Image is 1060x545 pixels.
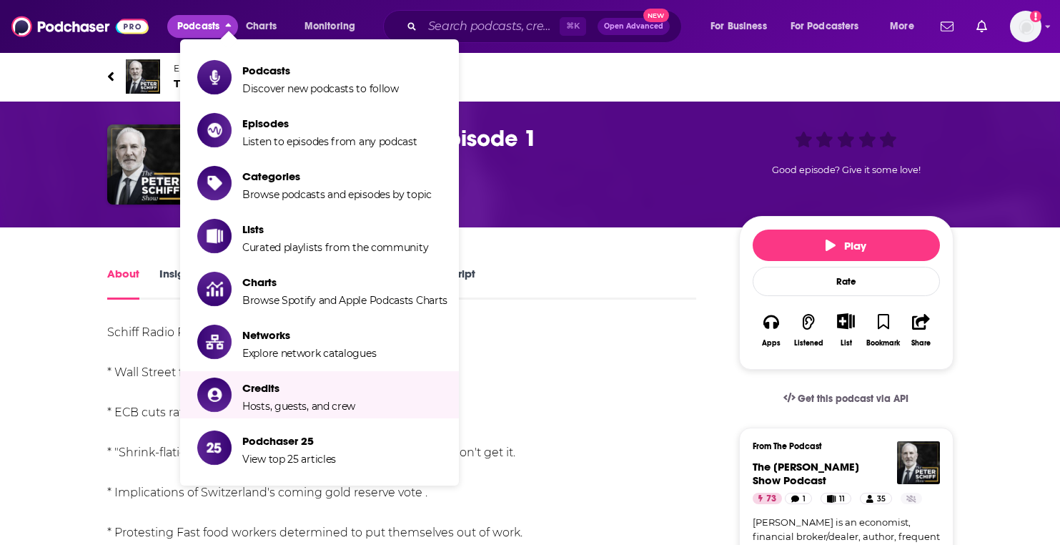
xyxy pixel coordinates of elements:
img: The Peter Schiff Show Podcast [897,441,940,484]
button: open menu [880,15,932,38]
span: The [PERSON_NAME] Show Podcast [174,77,406,90]
span: New [643,9,669,22]
span: Charts [242,275,447,289]
a: The Peter Schiff Show Podcast [753,460,859,487]
img: Podchaser - Follow, Share and Rate Podcasts [11,13,149,40]
button: open menu [294,15,374,38]
span: For Business [710,16,767,36]
button: open menu [700,15,785,38]
img: Schiff Radio Podcast Episode 1 [107,124,187,205]
span: Explore network catalogues [242,347,376,360]
span: View top 25 articles [242,453,336,466]
div: Share [911,339,931,348]
a: Show notifications dropdown [971,14,993,39]
button: open menu [781,15,880,38]
span: Play [826,239,866,252]
a: 35 [860,493,891,504]
input: Search podcasts, credits, & more... [422,15,560,38]
div: Listened [794,339,823,348]
span: For Podcasters [791,16,859,36]
div: Show More ButtonList [827,304,864,356]
svg: Add a profile image [1030,11,1041,22]
span: Good episode? Give it some love! [772,165,921,175]
a: InsightsPodchaser Pro [159,267,230,300]
span: 11 [839,492,845,506]
button: Show More Button [831,313,861,329]
span: ⌘ K [560,17,586,36]
span: More [890,16,914,36]
button: Apps [753,304,790,356]
img: The Peter Schiff Show Podcast [126,59,160,94]
span: Listen to episodes from any podcast [242,135,417,148]
a: Get this podcast via API [772,381,921,416]
a: Show notifications dropdown [935,14,959,39]
span: Networks [242,328,376,342]
span: 73 [766,492,776,506]
span: Podchaser 25 [242,434,336,448]
div: Apps [762,339,781,348]
span: 1 [803,492,806,506]
span: Hosts, guests, and crew [242,400,355,413]
a: The Peter Schiff Show PodcastEpisode from the podcastThe [PERSON_NAME] Show Podcast73 [107,59,953,94]
a: 73 [753,493,782,504]
div: List [841,338,852,348]
span: Credits [242,381,355,395]
span: Open Advanced [604,23,663,30]
h3: From The Podcast [753,441,928,451]
span: Lists [242,222,428,236]
span: Podcasts [177,16,219,36]
button: Share [902,304,939,356]
a: 11 [821,493,851,504]
span: Curated playlists from the community [242,241,428,254]
button: Listened [790,304,827,356]
span: The [PERSON_NAME] Show Podcast [753,460,859,487]
span: Browse Spotify and Apple Podcasts Charts [242,294,447,307]
span: Monitoring [304,16,355,36]
div: Search podcasts, credits, & more... [397,10,695,43]
span: Discover new podcasts to follow [242,82,399,95]
span: Episode from the podcast [174,63,406,74]
button: Open AdvancedNew [598,18,670,35]
a: Charts [237,15,285,38]
span: Episodes [242,117,417,130]
span: Browse podcasts and episodes by topic [242,188,432,201]
a: 1 [785,493,812,504]
span: 35 [877,492,886,506]
button: Show profile menu [1010,11,1041,42]
span: Podcasts [242,64,399,77]
button: close menu [167,15,238,38]
div: Bookmark [866,339,900,348]
span: Categories [242,170,432,183]
a: About [107,267,139,300]
span: Charts [246,16,277,36]
div: Rate [753,267,940,296]
img: User Profile [1010,11,1041,42]
button: Play [753,230,940,261]
span: Get this podcast via API [798,393,908,405]
button: Bookmark [865,304,902,356]
span: Logged in as thomaskoenig [1010,11,1041,42]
